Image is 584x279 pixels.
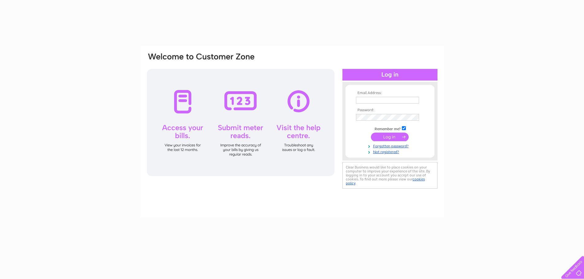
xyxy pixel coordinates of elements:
th: Password: [354,108,426,112]
th: Email Address: [354,91,426,95]
a: Not registered? [356,149,426,154]
div: Clear Business would like to place cookies on your computer to improve your experience of the sit... [342,162,437,189]
a: Forgotten password? [356,143,426,149]
td: Remember me? [354,125,426,131]
a: cookies policy [346,177,425,185]
input: Submit [371,133,409,141]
